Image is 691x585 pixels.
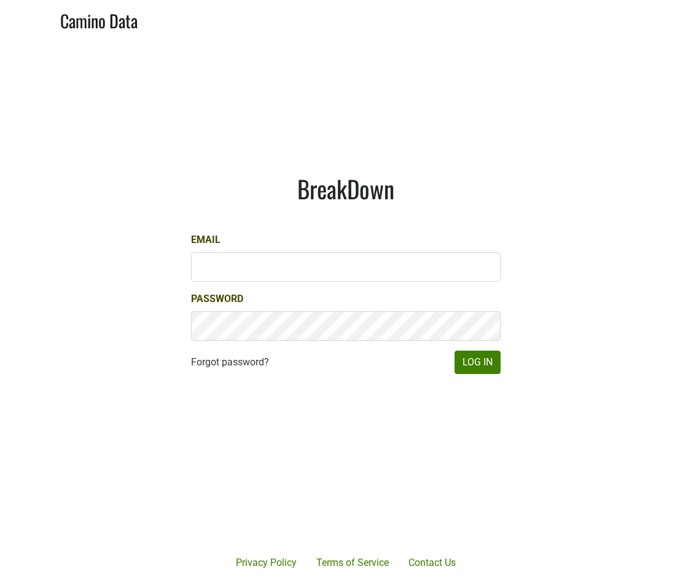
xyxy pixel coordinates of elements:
h1: BreakDown [191,175,501,204]
a: Contact Us [399,551,466,575]
a: Privacy Policy [226,551,306,575]
button: Log In [455,351,501,374]
a: Forgot password? [191,355,269,370]
a: Terms of Service [306,551,399,575]
label: Password [191,292,243,306]
a: Camino Data [60,5,138,34]
label: Email [191,233,221,247]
